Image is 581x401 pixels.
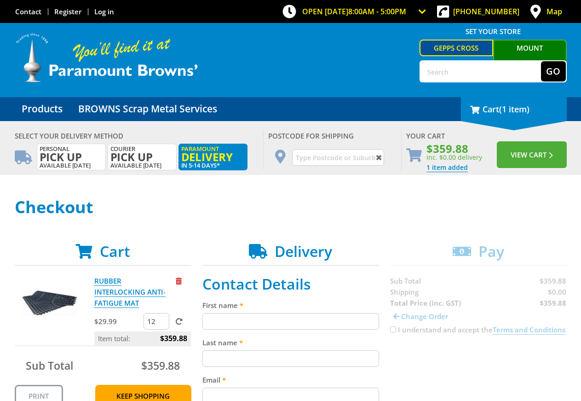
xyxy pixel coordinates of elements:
button: Go [541,61,566,81]
span: inc. $0.00 delivery [426,153,482,162]
h2: Contact Details [202,275,379,293]
div: Cart [461,97,567,121]
a: Go to the Contact page [15,7,41,16]
label: Email [202,374,379,385]
input: Search [420,61,541,81]
span: Delivery [181,152,245,162]
a: Go to the Checkout page [426,163,468,172]
div: Select your Delivery Method [15,130,259,141]
span: $359.88 [160,331,187,345]
h1: Checkout [15,198,567,216]
input: Type Postcode or Suburb [292,149,384,166]
span: Delivery [275,241,332,261]
span: Pick up [40,152,103,162]
span: Set your store [420,24,567,39]
span: OPEN [DATE] [302,6,406,17]
a: Go to the Products page [15,97,69,121]
span: Sub Total [26,358,73,373]
span: Cart [100,241,130,261]
label: Available [DATE] [108,144,177,170]
a: Gepps Cross [420,40,493,56]
label: in 5-14 days* [178,144,247,170]
span: Personal [40,145,103,162]
label: Last name [202,337,379,348]
a: Go to the registration page [54,7,81,16]
p: Item total: [94,331,191,345]
span: $359.88 [426,144,482,153]
p: $29.99 [94,316,142,327]
a: RUBBER INTERLOCKING ANTI-FATIGUE MAT [94,276,166,308]
span: $359.88 [141,358,180,373]
span: Pick up [110,152,174,162]
span: 8:00am - 5:00pm [348,6,406,17]
button: View Cart [497,141,567,168]
input: Please enter your first name. [202,313,379,330]
a: Go to the BROWNS Scrap Metal Services page [71,97,224,121]
a: Mount [PERSON_NAME] [493,40,567,71]
label: Available [DATE] [37,144,106,170]
a: Remove from cart [176,276,182,285]
span: Paramount [181,145,245,162]
div: Postcode for shipping [268,130,397,141]
img: Paramount Browns' [15,32,199,83]
input: Please enter your last name. [202,350,379,367]
img: RUBBER INTERLOCKING ANTI-FATIGUE MAT [22,275,77,331]
a: Log in [94,7,114,16]
span: Courier [110,145,174,162]
label: First name [202,300,379,311]
div: Your Cart [406,130,567,141]
span: (1 item) [499,104,529,115]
